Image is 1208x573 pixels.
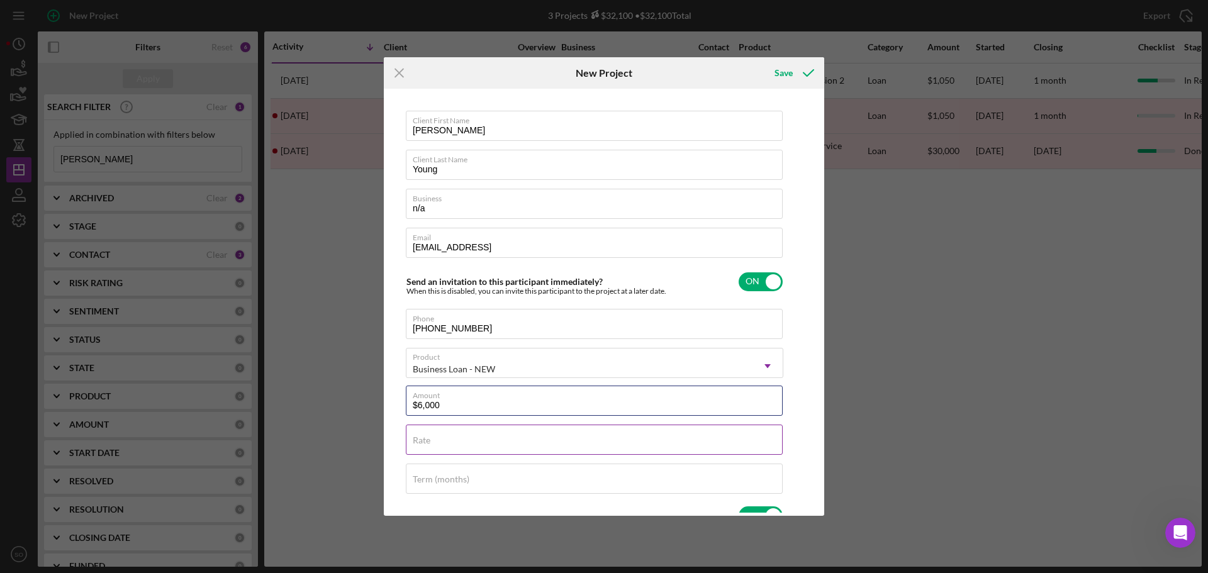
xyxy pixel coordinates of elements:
[413,309,783,323] label: Phone
[1165,518,1195,548] iframe: Intercom live chat
[413,435,430,445] label: Rate
[413,364,495,374] div: Business Loan - NEW
[413,111,783,125] label: Client First Name
[413,189,783,203] label: Business
[775,60,793,86] div: Save
[576,67,632,79] h6: New Project
[413,228,783,242] label: Email
[406,510,493,521] label: Weekly Status Update
[413,474,469,484] label: Term (months)
[406,287,666,296] div: When this is disabled, you can invite this participant to the project at a later date.
[413,150,783,164] label: Client Last Name
[762,60,824,86] button: Save
[406,276,603,287] label: Send an invitation to this participant immediately?
[413,386,783,400] label: Amount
